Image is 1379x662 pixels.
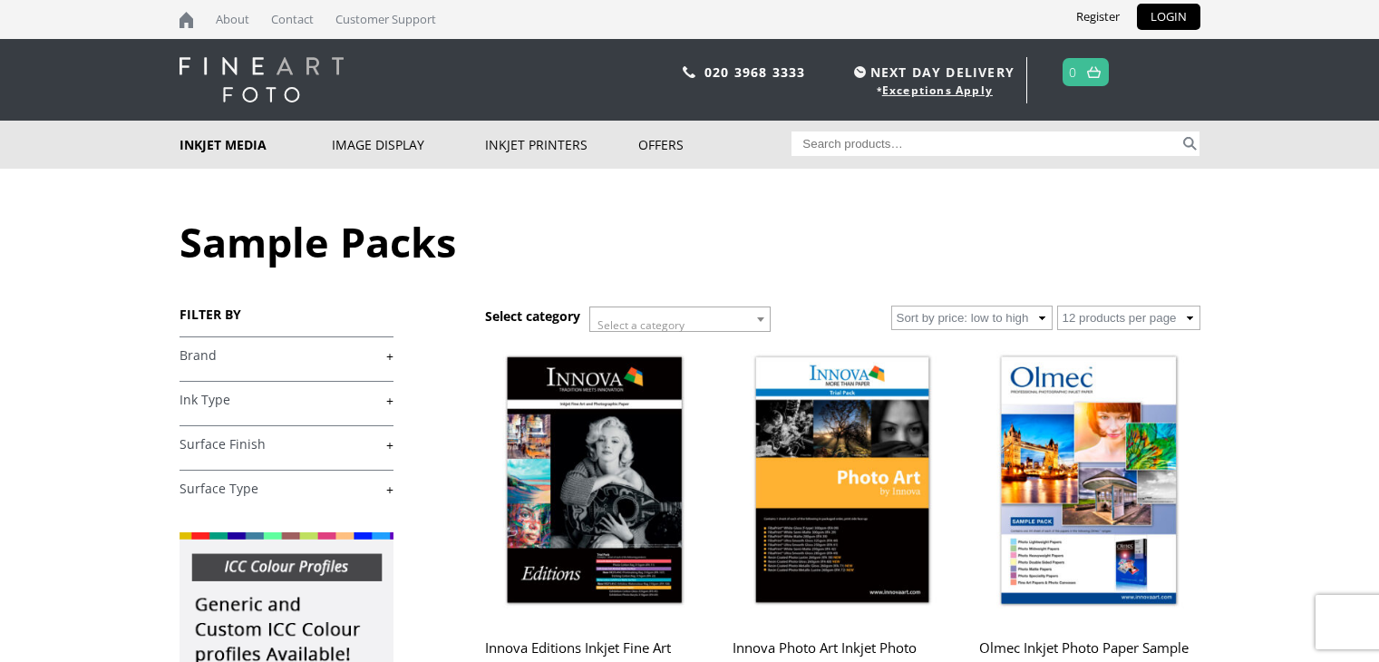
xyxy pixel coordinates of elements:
[180,436,393,453] a: +
[683,66,695,78] img: phone.svg
[180,121,333,169] a: Inkjet Media
[597,317,685,333] span: Select a category
[791,131,1180,156] input: Search products…
[485,345,704,619] img: Innova Editions Inkjet Fine Art Paper Sample Pack (6 Sheets)
[180,214,1200,269] h1: Sample Packs
[1180,131,1200,156] button: Search
[485,121,638,169] a: Inkjet Printers
[1087,66,1101,78] img: basket.svg
[180,57,344,102] img: logo-white.svg
[704,63,806,81] a: 020 3968 3333
[180,392,393,409] a: +
[1069,59,1077,85] a: 0
[180,336,393,373] h4: Brand
[638,121,791,169] a: Offers
[180,381,393,417] h4: Ink Type
[485,307,580,325] h3: Select category
[850,62,1015,83] span: NEXT DAY DELIVERY
[180,425,393,462] h4: Surface Finish
[891,306,1053,330] select: Shop order
[332,121,485,169] a: Image Display
[979,345,1199,619] img: Olmec Inkjet Photo Paper Sample Pack (14 sheets)
[1137,4,1200,30] a: LOGIN
[180,481,393,498] a: +
[882,83,993,98] a: Exceptions Apply
[854,66,866,78] img: time.svg
[733,345,952,619] img: Innova Photo Art Inkjet Photo Paper Sample Pack (8 sheets)
[180,470,393,506] h4: Surface Type
[180,306,393,323] h3: FILTER BY
[1063,4,1133,30] a: Register
[180,347,393,365] a: +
